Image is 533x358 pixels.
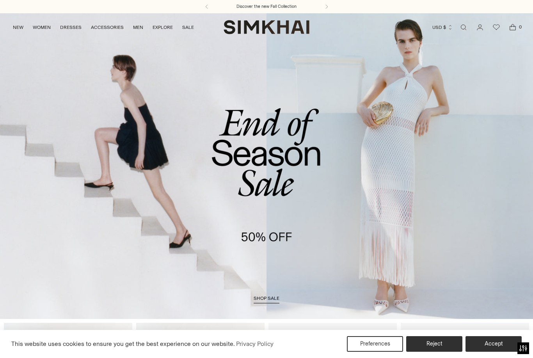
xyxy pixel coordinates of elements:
[60,19,82,36] a: DRESSES
[91,19,124,36] a: ACCESSORIES
[489,20,504,35] a: Wishlist
[254,296,279,303] a: shop sale
[153,19,173,36] a: EXPLORE
[465,336,522,352] button: Accept
[13,19,23,36] a: NEW
[133,19,143,36] a: MEN
[432,19,453,36] button: USD $
[235,338,275,350] a: Privacy Policy (opens in a new tab)
[505,20,521,35] a: Open cart modal
[182,19,194,36] a: SALE
[11,340,235,347] span: This website uses cookies to ensure you get the best experience on our website.
[347,336,403,352] button: Preferences
[517,23,524,30] span: 0
[236,4,297,10] a: Discover the new Fall Collection
[406,336,462,352] button: Reject
[254,296,279,301] span: shop sale
[472,20,488,35] a: Go to the account page
[456,20,471,35] a: Open search modal
[33,19,51,36] a: WOMEN
[224,20,309,35] a: SIMKHAI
